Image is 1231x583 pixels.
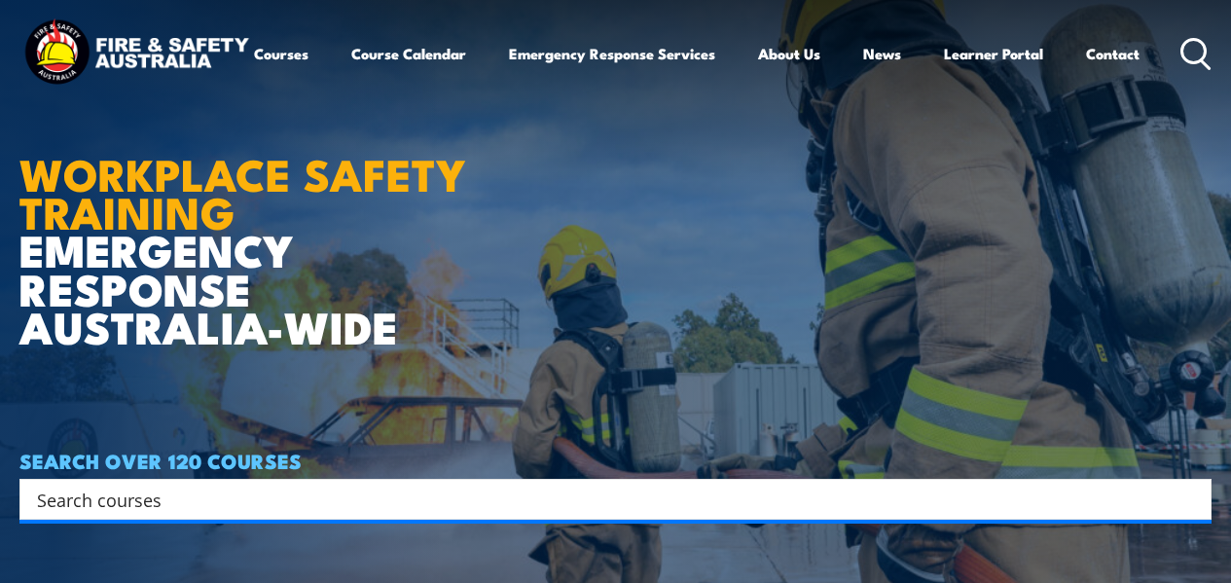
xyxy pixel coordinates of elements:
a: Contact [1086,30,1140,77]
input: Search input [37,485,1169,514]
a: Course Calendar [351,30,466,77]
h4: SEARCH OVER 120 COURSES [19,450,1212,471]
a: Emergency Response Services [509,30,715,77]
a: News [863,30,901,77]
a: About Us [758,30,820,77]
form: Search form [41,486,1173,513]
strong: WORKPLACE SAFETY TRAINING [19,139,466,244]
button: Search magnifier button [1177,486,1205,513]
a: Learner Portal [944,30,1043,77]
a: Courses [254,30,308,77]
h1: EMERGENCY RESPONSE AUSTRALIA-WIDE [19,105,495,345]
